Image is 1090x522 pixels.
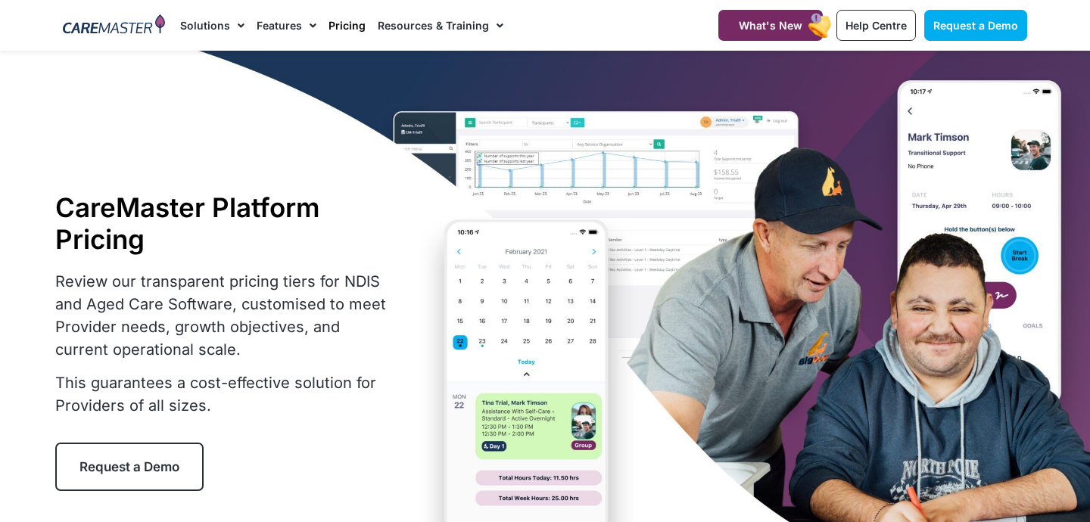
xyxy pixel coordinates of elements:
[55,371,396,417] p: This guarantees a cost-effective solution for Providers of all sizes.
[933,19,1018,32] span: Request a Demo
[718,10,823,41] a: What's New
[846,19,907,32] span: Help Centre
[55,270,396,361] p: Review our transparent pricing tiers for NDIS and Aged Care Software, customised to meet Provider...
[924,10,1027,41] a: Request a Demo
[55,191,396,255] h1: CareMaster Platform Pricing
[79,459,179,474] span: Request a Demo
[55,443,204,491] a: Request a Demo
[836,10,916,41] a: Help Centre
[739,19,802,32] span: What's New
[63,14,165,37] img: CareMaster Logo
